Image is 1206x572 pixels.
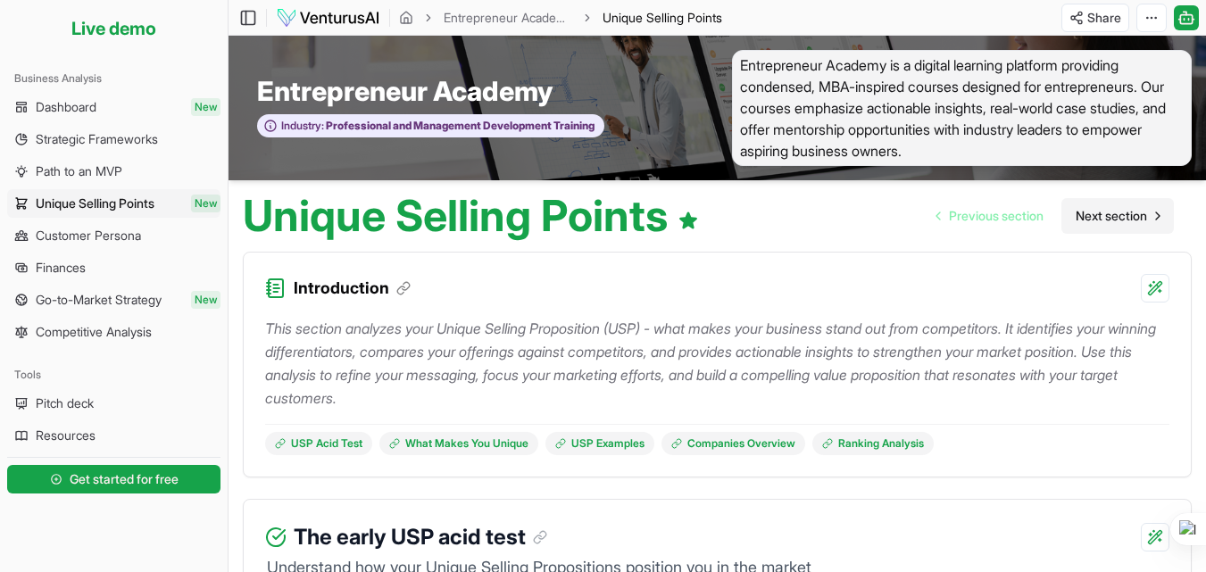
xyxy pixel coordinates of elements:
button: Industry:Professional and Management Development Training [257,114,604,138]
span: Strategic Frameworks [36,130,158,148]
a: Ranking Analysis [812,432,934,455]
span: Unique Selling Points [36,195,154,212]
span: Path to an MVP [36,162,122,180]
span: Dashboard [36,98,96,116]
a: Go to previous page [922,198,1058,234]
h1: Unique Selling Points [243,195,699,237]
span: New [191,291,220,309]
a: Pitch deck [7,389,220,418]
span: Previous section [949,207,1044,225]
a: Entrepreneur Academy [444,9,572,27]
button: Share [1061,4,1129,32]
a: USP Acid Test [265,432,372,455]
h3: Introduction [294,276,411,301]
a: Resources [7,421,220,450]
span: Next section [1076,207,1147,225]
a: Go to next page [1061,198,1174,234]
p: This section analyzes your Unique Selling Proposition (USP) - what makes your business stand out ... [265,317,1169,410]
span: Entrepreneur Academy is a digital learning platform providing condensed, MBA-inspired courses des... [732,50,1193,166]
nav: pagination [922,198,1174,234]
a: Finances [7,253,220,282]
span: Pitch deck [36,394,94,412]
span: Go-to-Market Strategy [36,291,162,309]
span: Competitive Analysis [36,323,152,341]
a: Unique Selling PointsNew [7,189,220,218]
a: Strategic Frameworks [7,125,220,153]
span: Finances [36,259,86,277]
div: Tools [7,361,220,389]
nav: breadcrumb [399,9,722,27]
a: Go-to-Market StrategyNew [7,286,220,314]
span: Industry: [281,119,324,133]
span: New [191,98,220,116]
a: Path to an MVP [7,157,220,186]
span: Entrepreneur Academy [257,75,553,107]
a: Companies Overview [661,432,805,455]
h3: The early USP acid test [294,521,547,553]
a: What Makes You Unique [379,432,538,455]
span: Share [1087,9,1121,27]
span: Unique Selling Points [603,10,722,25]
div: Business Analysis [7,64,220,93]
span: Get started for free [70,470,179,488]
span: Unique Selling Points [603,9,722,27]
span: Professional and Management Development Training [324,119,595,133]
span: Resources [36,427,96,444]
a: DashboardNew [7,93,220,121]
a: USP Examples [545,432,654,455]
img: logo [276,7,380,29]
a: Competitive Analysis [7,318,220,346]
span: New [191,195,220,212]
a: Get started for free [7,461,220,497]
button: Get started for free [7,465,220,493]
a: Customer Persona [7,221,220,250]
span: Customer Persona [36,227,141,245]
